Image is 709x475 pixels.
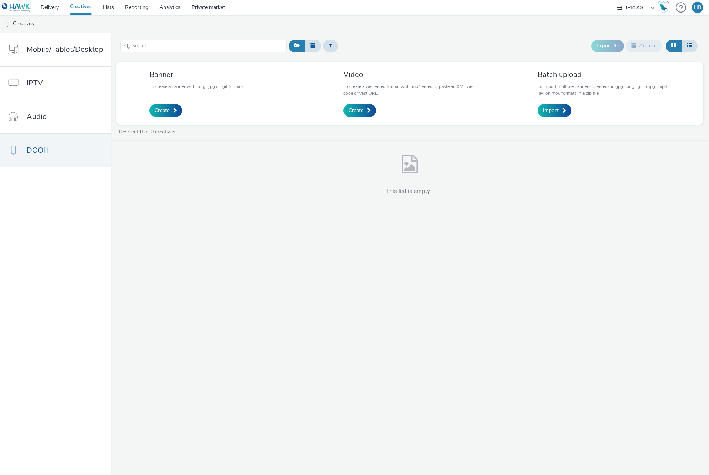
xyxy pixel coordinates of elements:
button: Table [681,40,698,52]
a: Create [343,104,376,117]
a: Import [538,104,571,117]
span: Audio [27,111,47,122]
span: Create [349,107,363,114]
p: To create a vast video format with .mp4 video or paste an XML vast code or vast URL. [343,83,476,96]
span: Mobile/Tablet/Desktop [27,44,103,55]
strong: 0 [140,128,143,135]
span: DOOH [27,145,49,156]
p: To import multiple banners or videos in .jpg, .png, .gif, .mpg, .mp4, .avi or .mov formats in a z... [538,83,670,96]
img: Hawk Academy [658,1,669,13]
button: Export ID [591,40,624,52]
span: Create [155,107,169,114]
span: IPTV [27,78,43,88]
input: Search... [120,40,287,52]
h3: Batch upload [538,69,670,79]
button: Archive [626,40,662,52]
p: To create a banner with .png, .jpg or .gif formats. [149,83,245,90]
a: Create [149,104,182,117]
span: Import [543,107,559,114]
h3: Video [343,69,476,79]
a: Hawk Academy [658,1,672,13]
div: HB [694,2,701,13]
button: Grid [666,40,682,52]
a: Deselect of 0 creatives [118,128,178,135]
h3: Banner [149,69,245,79]
img: dooh [4,20,11,28]
h4: This list is empty... [386,187,434,196]
img: undefined Logo [2,3,30,12]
